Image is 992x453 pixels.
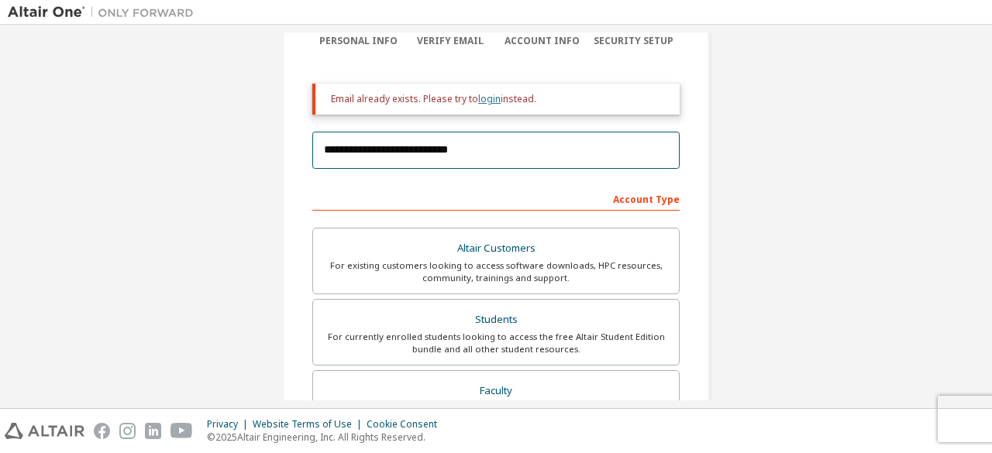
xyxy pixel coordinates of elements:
div: Security Setup [588,35,680,47]
div: Cookie Consent [367,418,446,431]
img: linkedin.svg [145,423,161,439]
img: altair_logo.svg [5,423,84,439]
div: Verify Email [405,35,497,47]
div: Account Type [312,186,680,211]
div: Faculty [322,380,670,402]
img: facebook.svg [94,423,110,439]
div: For currently enrolled students looking to access the free Altair Student Edition bundle and all ... [322,331,670,355]
p: © 2025 Altair Engineering, Inc. All Rights Reserved. [207,431,446,444]
img: Altair One [8,5,201,20]
div: For existing customers looking to access software downloads, HPC resources, community, trainings ... [322,259,670,284]
div: Students [322,309,670,331]
a: login [478,92,501,105]
div: Account Info [496,35,588,47]
div: Privacy [207,418,253,431]
div: Email already exists. Please try to instead. [331,93,667,105]
div: Altair Customers [322,238,670,259]
div: Personal Info [312,35,405,47]
img: youtube.svg [170,423,193,439]
div: Website Terms of Use [253,418,367,431]
img: instagram.svg [119,423,136,439]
